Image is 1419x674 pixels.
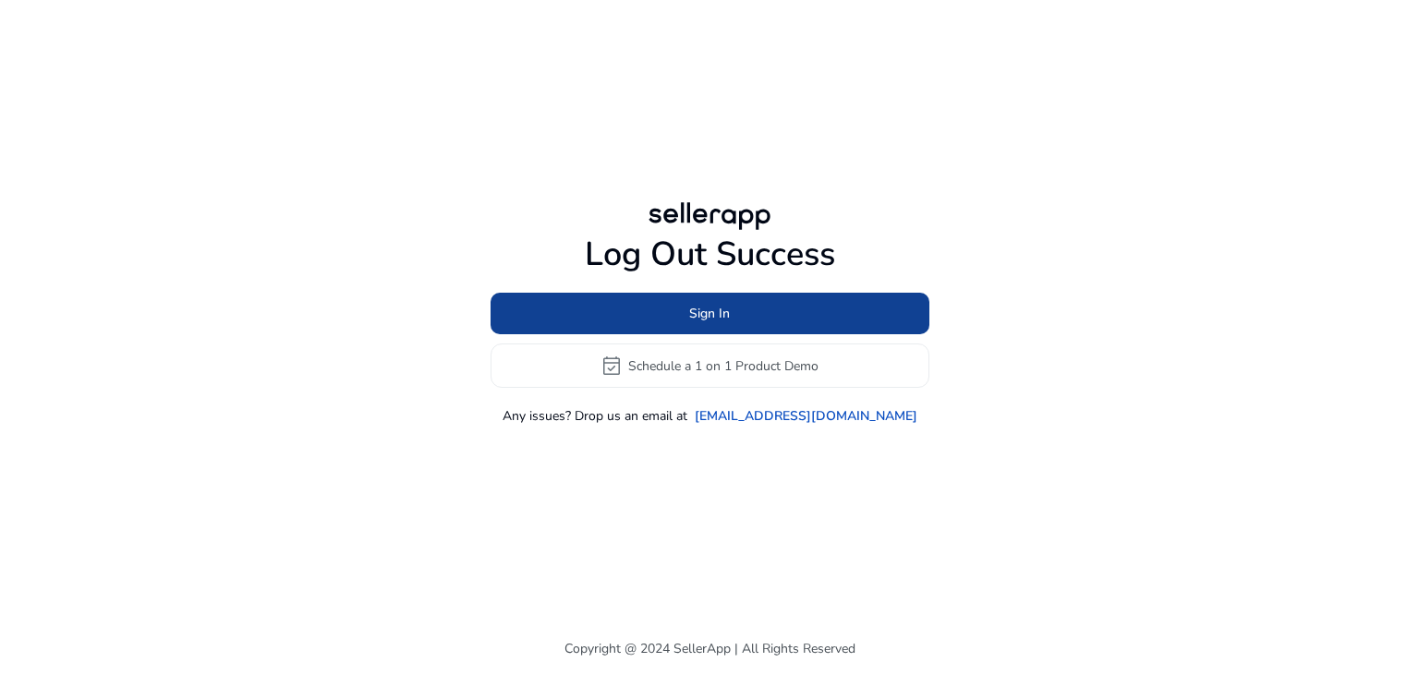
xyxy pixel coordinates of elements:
[689,304,730,323] span: Sign In
[491,343,929,388] button: event_availableSchedule a 1 on 1 Product Demo
[600,355,623,377] span: event_available
[695,406,917,426] a: [EMAIL_ADDRESS][DOMAIN_NAME]
[503,406,687,426] p: Any issues? Drop us an email at
[491,293,929,334] button: Sign In
[491,235,929,274] h1: Log Out Success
